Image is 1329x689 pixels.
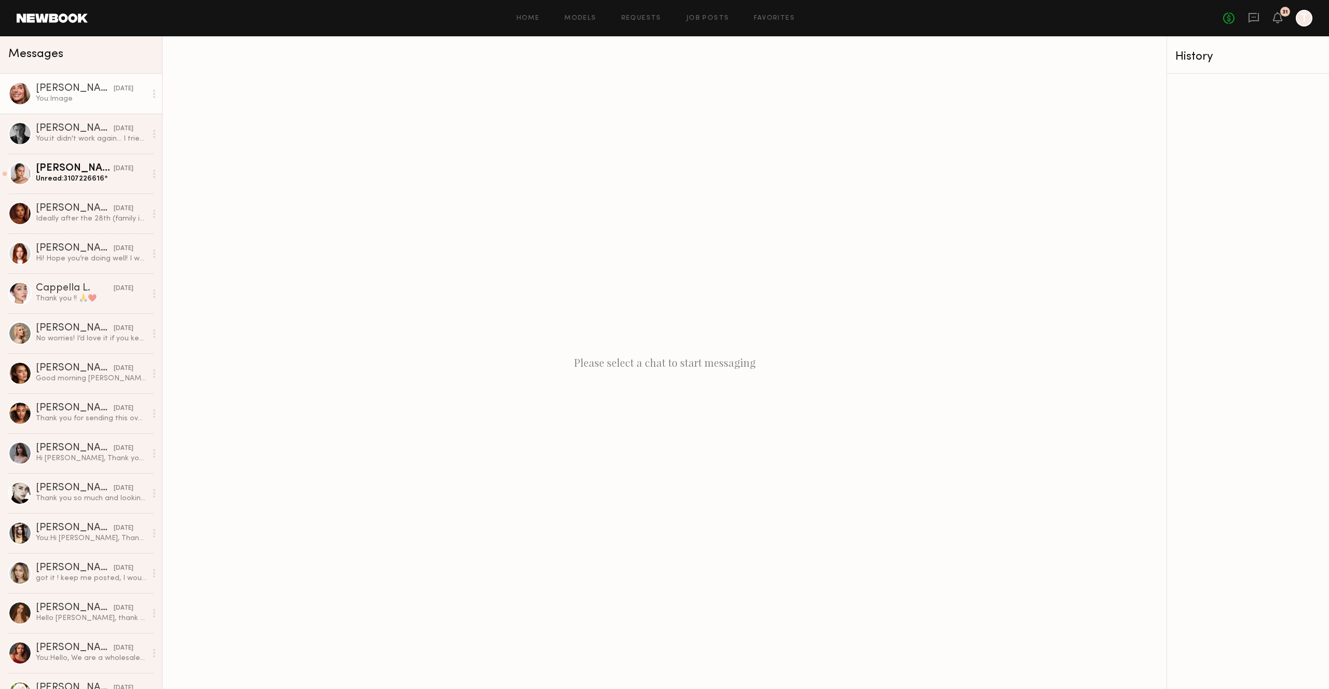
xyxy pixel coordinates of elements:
[36,363,114,374] div: [PERSON_NAME]
[36,483,114,493] div: [PERSON_NAME]
[114,244,133,254] div: [DATE]
[114,204,133,214] div: [DATE]
[114,563,133,573] div: [DATE]
[114,124,133,134] div: [DATE]
[114,284,133,294] div: [DATE]
[36,374,146,383] div: Good morning [PERSON_NAME]! Not a problem at all🙌🏻 changing it to 10-2pm.
[1175,51,1321,63] div: History
[36,203,114,214] div: [PERSON_NAME]
[36,613,146,623] div: Hello [PERSON_NAME], thank you for reaching, I charge 100$/h . For the self created content it’s ...
[36,174,146,184] div: Unread: 3107226616*
[114,364,133,374] div: [DATE]
[36,453,146,463] div: Hi [PERSON_NAME], Thank you for reaching out. I’m available and flexible on the dates as of now d...
[36,573,146,583] div: got it ! keep me posted, I would love to be apart :) & my hourly is 150
[36,294,146,304] div: Thank you !! 🙏❤️
[517,15,540,22] a: Home
[162,36,1167,689] div: Please select a chat to start messaging
[36,134,146,144] div: You: it didn't work again... I tried to call them but no one picked up. I sent them an email, let...
[754,15,795,22] a: Favorites
[114,444,133,453] div: [DATE]
[114,164,133,174] div: [DATE]
[114,84,133,94] div: [DATE]
[36,533,146,543] div: You: Hi [PERSON_NAME], Thank you so much for your interest in our showroom modeling opportunity w...
[36,653,146,663] div: You: Hello, We are a wholesale evening gown brand, Ladivine, known for glamorous, elegant designs...
[1282,9,1288,15] div: 31
[36,493,146,503] div: Thank you so much and looking forward to hearing back from you soon! [PERSON_NAME]
[564,15,596,22] a: Models
[114,643,133,653] div: [DATE]
[36,414,146,423] div: Thank you for sending this over. I look forward to seeing you all!
[36,643,114,653] div: [PERSON_NAME]
[114,324,133,334] div: [DATE]
[36,214,146,224] div: Ideally after the 28th (family in town) but I could def swing the 27th ◡̈
[36,123,114,134] div: [PERSON_NAME]
[36,403,114,414] div: [PERSON_NAME]
[36,94,146,104] div: You: Image
[36,283,114,294] div: Cappella L.
[8,48,63,60] span: Messages
[36,243,114,254] div: [PERSON_NAME]
[36,603,114,613] div: [PERSON_NAME]
[114,523,133,533] div: [DATE]
[114,603,133,613] div: [DATE]
[621,15,661,22] a: Requests
[686,15,729,22] a: Job Posts
[36,163,114,174] div: [PERSON_NAME]
[36,443,114,453] div: [PERSON_NAME]
[114,404,133,414] div: [DATE]
[36,523,114,533] div: [PERSON_NAME]
[36,323,114,334] div: [PERSON_NAME]
[36,334,146,343] div: No worries! I’d love it if you kept me in mind! *Have you got anything upcoming? ☺️ Thanks again ...
[36,254,146,264] div: Hi! Hope you’re doing well! I wanted to reach out to let you guys know that I am also an influenc...
[36,563,114,573] div: [PERSON_NAME]
[114,484,133,493] div: [DATE]
[1296,10,1312,26] a: T
[36,84,114,94] div: [PERSON_NAME]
